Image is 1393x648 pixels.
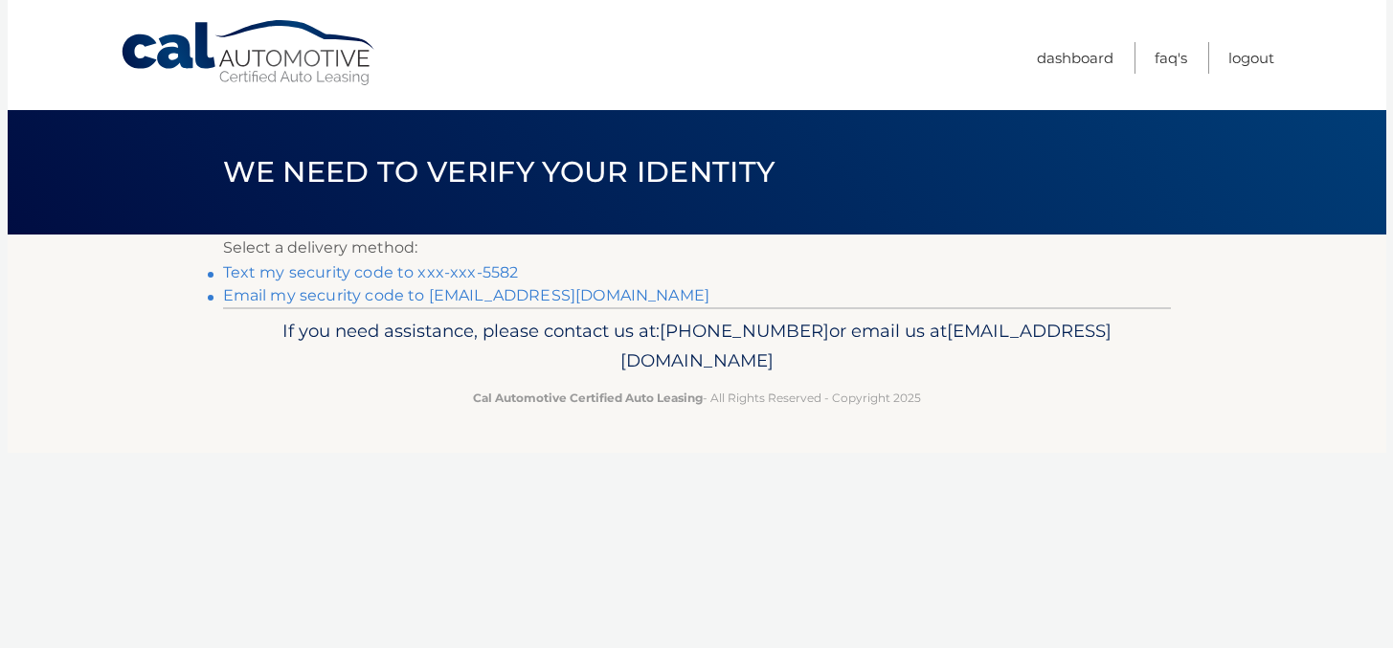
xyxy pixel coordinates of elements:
p: - All Rights Reserved - Copyright 2025 [236,388,1158,408]
a: FAQ's [1155,42,1187,74]
p: If you need assistance, please contact us at: or email us at [236,316,1158,377]
span: We need to verify your identity [223,154,775,190]
a: Email my security code to [EMAIL_ADDRESS][DOMAIN_NAME] [223,286,710,304]
p: Select a delivery method: [223,235,1171,261]
span: [PHONE_NUMBER] [660,320,829,342]
a: Dashboard [1037,42,1113,74]
a: Text my security code to xxx-xxx-5582 [223,263,519,281]
a: Cal Automotive [120,19,378,87]
a: Logout [1228,42,1274,74]
strong: Cal Automotive Certified Auto Leasing [473,391,703,405]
